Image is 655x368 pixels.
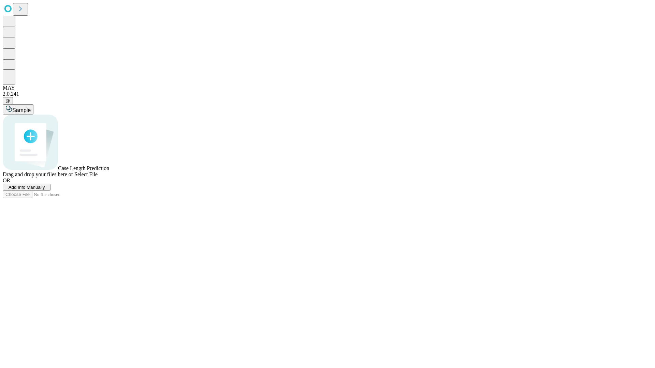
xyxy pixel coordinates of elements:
div: MAY [3,85,652,91]
span: Sample [12,107,31,113]
span: @ [5,98,10,103]
span: Drag and drop your files here or [3,171,73,177]
button: Add Info Manually [3,184,50,191]
span: Select File [74,171,98,177]
span: Case Length Prediction [58,165,109,171]
div: 2.0.241 [3,91,652,97]
span: Add Info Manually [9,185,45,190]
button: @ [3,97,13,104]
span: OR [3,178,10,183]
button: Sample [3,104,33,114]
